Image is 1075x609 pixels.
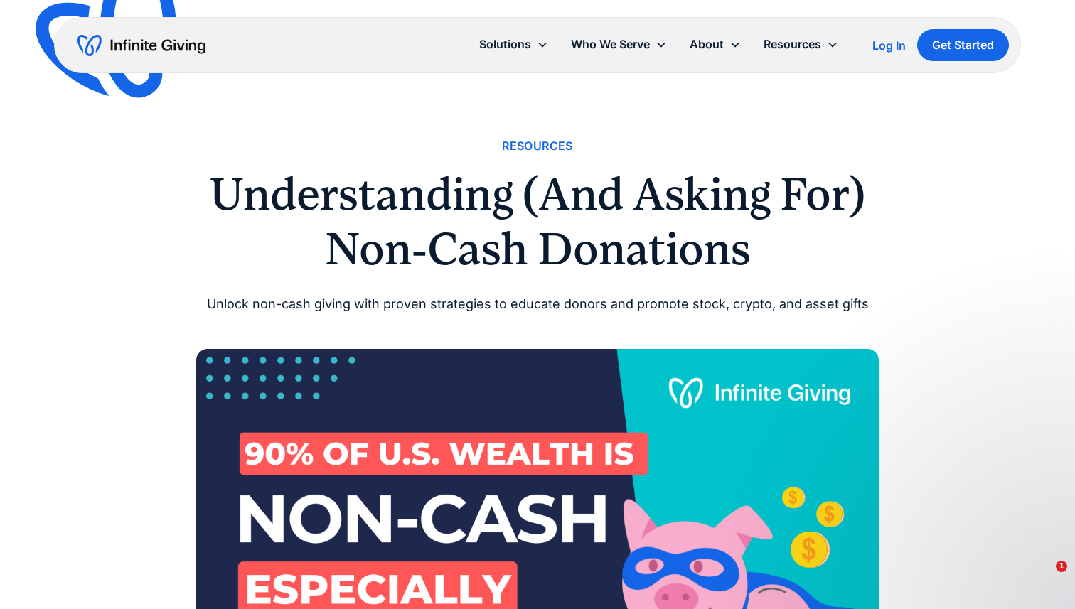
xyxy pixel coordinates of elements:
div: Who We Serve [571,35,650,54]
h1: Understanding (And Asking For) Non-Cash Donations [196,167,879,276]
div: Who We Serve [560,29,678,60]
div: Solutions [479,35,531,54]
div: Resources [764,35,821,54]
div: Solutions [468,29,560,60]
div: Unlock non-cash giving with proven strategies to educate donors and promote stock, crypto, and as... [196,293,879,316]
a: Get Started [917,29,1009,61]
div: About [678,29,752,60]
div: Resources [752,29,850,60]
a: Log In [872,37,906,54]
span: 1 [1056,561,1067,572]
a: Resources [502,136,573,156]
a: home [77,34,205,57]
iframe: Intercom live chat [1027,561,1061,595]
div: About [690,35,724,54]
div: Log In [872,40,906,51]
